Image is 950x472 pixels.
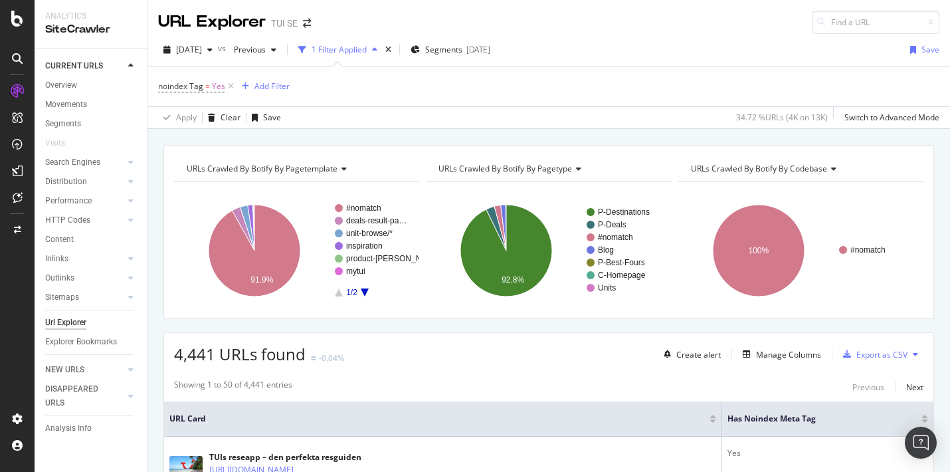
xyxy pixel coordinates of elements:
div: Next [906,382,923,393]
span: URLs Crawled By Botify By pagetype [438,163,572,174]
div: Outlinks [45,271,74,285]
h4: URLs Crawled By Botify By pagetemplate [184,158,407,179]
div: HTTP Codes [45,213,90,227]
a: Outlinks [45,271,124,285]
text: 100% [748,246,769,255]
div: Clear [221,112,240,123]
span: = [205,80,210,92]
text: P-Best-Fours [598,258,645,267]
text: Blog [598,245,614,255]
button: Apply [158,107,197,128]
a: Search Engines [45,156,124,170]
svg: A chart. [426,193,671,308]
text: #nomatch [346,203,381,213]
div: Create alert [676,349,721,360]
div: Content [45,233,74,247]
button: Clear [203,107,240,128]
button: [DATE] [158,39,218,60]
button: Segments[DATE] [405,39,496,60]
div: Save [263,112,281,123]
text: Units [598,283,616,293]
svg: A chart. [174,193,419,308]
button: Switch to Advanced Mode [839,107,939,128]
div: 1 Filter Applied [312,44,367,55]
div: Export as CSV [856,349,907,360]
span: Previous [229,44,266,55]
a: CURRENT URLS [45,59,124,73]
div: Manage Columns [756,349,821,360]
a: Content [45,233,138,247]
a: Visits [45,136,78,150]
text: 91.9% [250,275,273,285]
span: Has noindex Meta Tag [727,413,902,425]
div: arrow-right-arrow-left [303,19,311,28]
div: SiteCrawler [45,22,136,37]
div: Inlinks [45,252,68,266]
div: Previous [852,382,884,393]
text: inspiration [346,241,383,251]
div: Overview [45,78,77,92]
text: unit-browse/* [346,229,393,238]
button: Save [246,107,281,128]
span: Yes [212,77,225,96]
div: CURRENT URLS [45,59,103,73]
svg: A chart. [678,193,923,308]
text: 92.8% [502,275,525,285]
div: URL Explorer [158,11,266,33]
div: Performance [45,194,92,208]
text: 1/2 [346,288,357,297]
button: Create alert [658,344,721,365]
a: HTTP Codes [45,213,124,227]
div: Open Intercom Messenger [905,427,937,459]
text: P-Destinations [598,207,650,217]
img: Equal [311,356,316,360]
div: [DATE] [466,44,490,55]
div: Showing 1 to 50 of 4,441 entries [174,379,292,395]
a: Analysis Info [45,421,138,435]
span: noindex Tag [158,80,203,92]
text: mytui [346,267,365,276]
div: NEW URLS [45,363,84,377]
div: Explorer Bookmarks [45,335,117,349]
div: TUIs reseapp – den perfekta resguiden [209,451,361,463]
div: Add Filter [254,80,290,92]
a: DISAPPEARED URLS [45,382,124,410]
div: 34.72 % URLs ( 4K on 13K ) [736,112,828,123]
span: URLs Crawled By Botify By codebase [691,163,827,174]
div: Url Explorer [45,316,86,330]
h4: URLs Crawled By Botify By pagetype [436,158,659,179]
a: Segments [45,117,138,131]
span: URLs Crawled By Botify By pagetemplate [187,163,337,174]
div: Distribution [45,175,87,189]
span: Segments [425,44,462,55]
text: #nomatch [598,233,633,242]
button: Manage Columns [737,346,821,362]
span: 4,441 URLs found [174,343,306,365]
text: P-Deals [598,220,626,229]
div: Save [921,44,939,55]
a: Overview [45,78,138,92]
div: Movements [45,98,87,112]
button: Save [905,39,939,60]
div: Visits [45,136,65,150]
div: Sitemaps [45,291,79,304]
text: #nomatch [850,245,886,255]
div: DISAPPEARED URLS [45,382,112,410]
button: Next [906,379,923,395]
a: Distribution [45,175,124,189]
div: times [383,43,394,57]
div: Analysis Info [45,421,92,435]
div: Apply [176,112,197,123]
span: URL Card [169,413,706,425]
div: Segments [45,117,81,131]
a: Inlinks [45,252,124,266]
input: Find a URL [812,11,939,34]
span: 2025 Oct. 6th [176,44,202,55]
text: deals-result-pa… [346,216,407,225]
button: Previous [229,39,282,60]
div: Yes [727,447,928,459]
text: product-[PERSON_NAME]… [346,254,449,263]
